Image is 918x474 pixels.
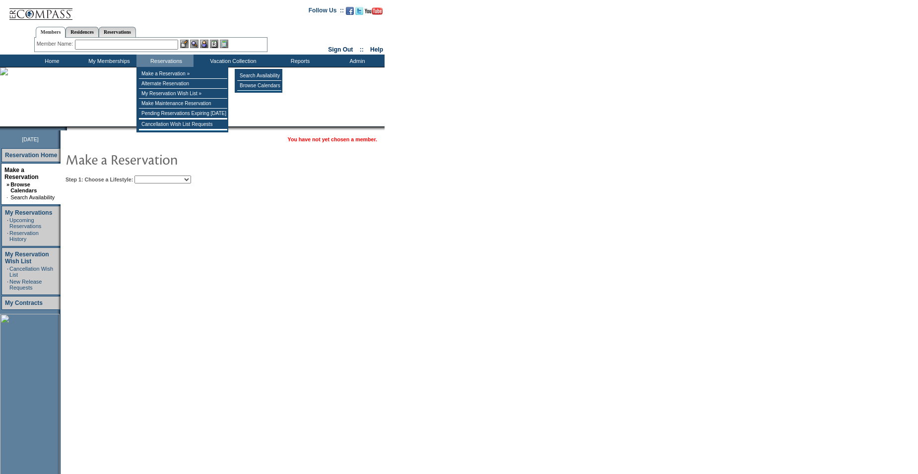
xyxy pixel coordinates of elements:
a: Follow us on Twitter [355,10,363,16]
span: :: [360,46,364,53]
td: · [7,266,8,278]
td: · [7,279,8,291]
a: Reservation History [9,230,39,242]
a: Reservations [99,27,136,37]
a: Members [36,27,66,38]
a: Subscribe to our YouTube Channel [365,10,383,16]
a: Help [370,46,383,53]
td: Follow Us :: [309,6,344,18]
img: Subscribe to our YouTube Channel [365,7,383,15]
img: promoShadowLeftCorner.gif [64,126,67,130]
td: Reservations [136,55,194,67]
a: New Release Requests [9,279,42,291]
td: Make a Reservation » [139,69,227,79]
a: Make a Reservation [4,167,39,180]
span: You have not yet chosen a member. [288,136,377,142]
img: b_calculator.gif [220,40,228,48]
a: Search Availability [10,194,55,200]
td: · [7,217,8,229]
td: Alternate Reservation [139,79,227,89]
a: Sign Out [328,46,353,53]
td: Pending Reservations Expiring [DATE] [139,109,227,118]
td: Reports [270,55,328,67]
img: Impersonate [200,40,208,48]
a: Cancellation Wish List [9,266,53,278]
td: Browse Calendars [237,81,281,91]
img: View [190,40,198,48]
b: » [6,181,9,187]
td: Vacation Collection [194,55,270,67]
td: · [6,194,9,200]
img: Become our fan on Facebook [346,7,354,15]
img: b_edit.gif [180,40,189,48]
div: Member Name: [37,40,75,48]
img: blank.gif [67,126,68,130]
td: Make Maintenance Reservation [139,99,227,109]
img: Reservations [210,40,218,48]
a: Residences [66,27,99,37]
td: My Memberships [79,55,136,67]
a: Upcoming Reservations [9,217,41,229]
a: Become our fan on Facebook [346,10,354,16]
td: Cancellation Wish List Requests [139,119,227,129]
td: Home [22,55,79,67]
a: Reservation Home [5,152,57,159]
td: My Reservation Wish List » [139,89,227,99]
a: My Reservations [5,209,52,216]
td: Search Availability [237,71,281,81]
img: pgTtlMakeReservation.gif [66,149,264,169]
b: Step 1: Choose a Lifestyle: [66,177,133,182]
td: · [7,230,8,242]
img: Follow us on Twitter [355,7,363,15]
span: [DATE] [22,136,39,142]
a: Browse Calendars [10,181,37,193]
td: Admin [328,55,385,67]
a: My Reservation Wish List [5,251,49,265]
a: My Contracts [5,299,43,306]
